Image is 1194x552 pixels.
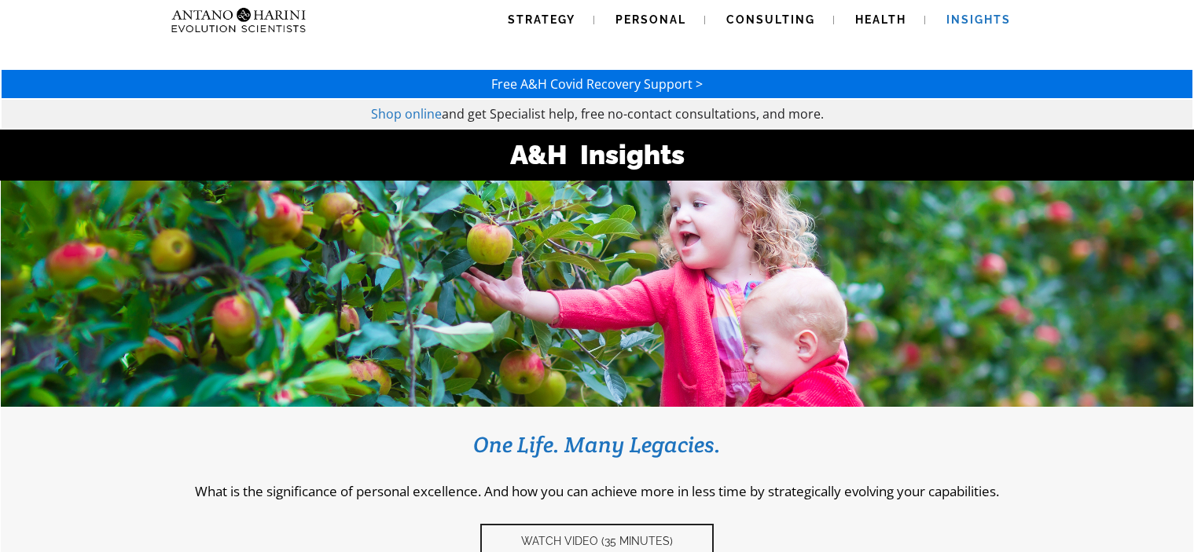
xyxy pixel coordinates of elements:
[371,105,442,122] a: Shop online
[855,13,906,26] span: Health
[24,482,1170,500] p: What is the significance of personal excellence. And how you can achieve more in less time by str...
[24,430,1170,459] h3: One Life. Many Legacies.
[521,535,673,548] span: Watch video (35 Minutes)
[491,75,703,93] a: Free A&H Covid Recovery Support >
[615,13,686,26] span: Personal
[946,13,1011,26] span: Insights
[442,105,824,122] span: and get Specialist help, free no-contact consultations, and more.
[726,13,815,26] span: Consulting
[510,139,685,170] strong: A&H Insights
[508,13,575,26] span: Strategy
